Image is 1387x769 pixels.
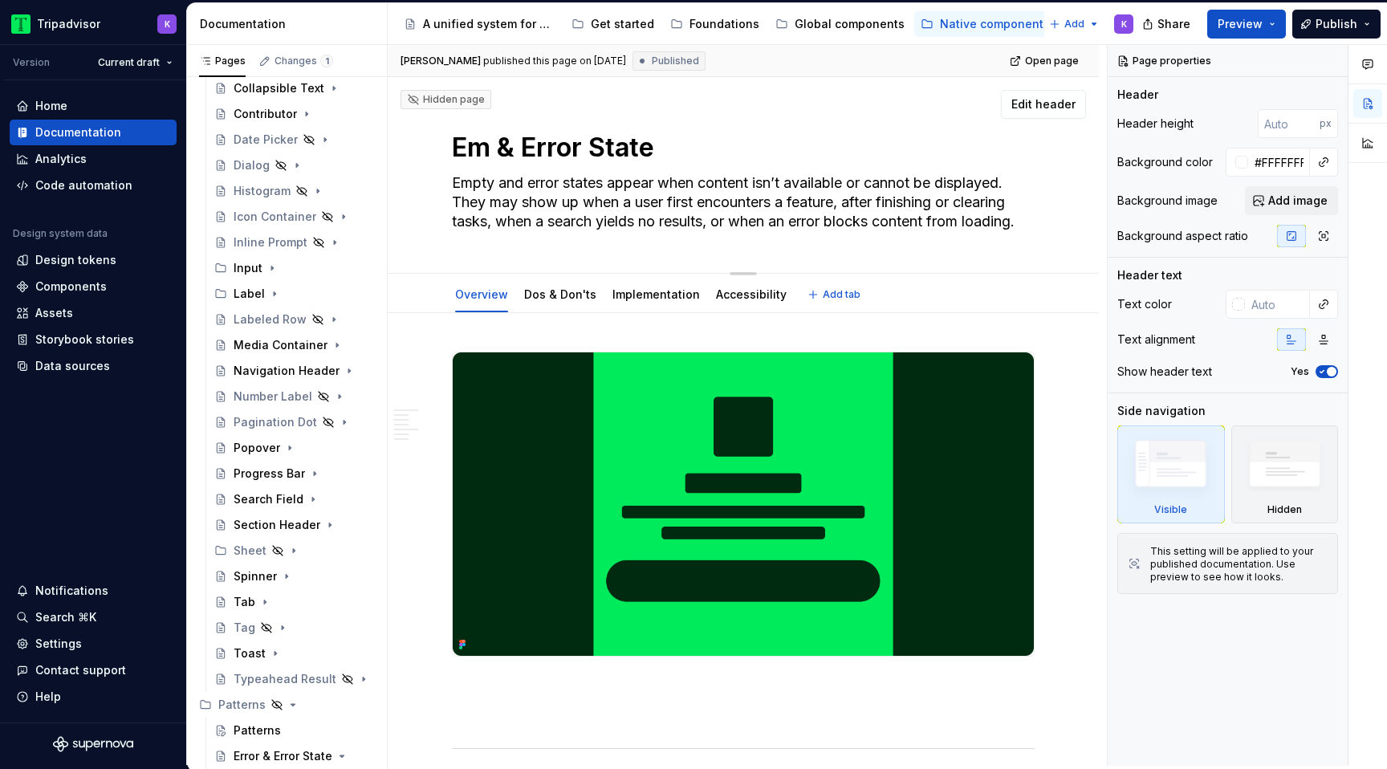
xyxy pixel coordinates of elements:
a: Dialog [208,153,380,178]
a: Number Label [208,384,380,409]
div: Visible [1154,503,1187,516]
div: Input [208,255,380,281]
span: Published [652,55,699,67]
a: Search Field [208,486,380,512]
a: Get started [565,11,661,37]
a: Typeahead Result [208,666,380,692]
div: Hidden [1267,503,1302,516]
div: Label [234,286,265,302]
span: Add tab [823,288,860,301]
div: Pages [199,55,246,67]
span: Add image [1268,193,1328,209]
div: Header text [1117,267,1182,283]
div: Inline Prompt [234,234,307,250]
div: K [1121,18,1127,31]
span: [PERSON_NAME] [401,55,481,67]
div: Tab [234,594,255,610]
button: Help [10,684,177,710]
a: Pagination Dot [208,409,380,435]
div: Documentation [35,124,121,140]
div: Progress Bar [234,466,305,482]
a: Section Header [208,512,380,538]
div: Hidden page [407,93,485,106]
div: Components [35,279,107,295]
div: Design system data [13,227,108,240]
a: Dos & Don'ts [524,287,596,301]
a: Analytics [10,146,177,172]
div: Changes [275,55,333,67]
a: Implementation [612,287,700,301]
div: Search ⌘K [35,609,96,625]
a: Contributor [208,101,380,127]
textarea: Empty and error states appear when content isn’t available or cannot be displayed. They may show ... [449,170,1031,234]
div: Native components [940,16,1050,32]
div: Assets [35,305,73,321]
div: Implementation [606,277,706,311]
div: Accessibility [710,277,793,311]
div: A unified system for every journey. [423,16,555,32]
button: Contact support [10,657,177,683]
div: Design tokens [35,252,116,268]
div: Background color [1117,154,1213,170]
div: Date Picker [234,132,298,148]
span: Edit header [1011,96,1076,112]
a: Design tokens [10,247,177,273]
div: Storybook stories [35,332,134,348]
a: Inline Prompt [208,230,380,255]
div: Icon Container [234,209,316,225]
a: Documentation [10,120,177,145]
div: Get started [591,16,654,32]
span: Preview [1218,16,1263,32]
a: Progress Bar [208,461,380,486]
a: Labeled Row [208,307,380,332]
a: Settings [10,631,177,657]
div: This setting will be applied to your published documentation. Use preview to see how it looks. [1150,545,1328,584]
textarea: Em & Error State [449,128,1031,167]
div: Data sources [35,358,110,374]
div: Foundations [689,16,759,32]
div: Hidden [1231,425,1339,523]
div: Tripadvisor [37,16,100,32]
a: Overview [455,287,508,301]
a: Global components [769,11,911,37]
div: Dialog [234,157,270,173]
div: Header [1117,87,1158,103]
button: Preview [1207,10,1286,39]
div: Side navigation [1117,403,1206,419]
div: Sheet [234,543,266,559]
div: published this page on [DATE] [483,55,626,67]
span: 1 [320,55,333,67]
a: Popover [208,435,380,461]
button: Share [1134,10,1201,39]
button: Publish [1292,10,1381,39]
div: Label [208,281,380,307]
div: Contributor [234,106,297,122]
a: Toast [208,641,380,666]
div: Number Label [234,389,312,405]
a: Error & Error State [208,743,380,769]
div: Navigation Header [234,363,340,379]
span: Publish [1316,16,1357,32]
div: Text alignment [1117,332,1195,348]
a: Storybook stories [10,327,177,352]
div: Section Header [234,517,320,533]
button: Add image [1245,186,1338,215]
div: Settings [35,636,82,652]
a: A unified system for every journey. [397,11,562,37]
a: Components [10,274,177,299]
span: Open page [1025,55,1079,67]
div: Overview [449,277,515,311]
a: Native components [914,11,1056,37]
p: px [1320,117,1332,130]
input: Auto [1258,109,1320,138]
a: Assets [10,300,177,326]
svg: Supernova Logo [53,736,133,752]
a: Media Container [208,332,380,358]
div: Typeahead Result [234,671,336,687]
a: Home [10,93,177,119]
div: Global components [795,16,905,32]
div: Background aspect ratio [1117,228,1248,244]
a: Code automation [10,173,177,198]
div: Analytics [35,151,87,167]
